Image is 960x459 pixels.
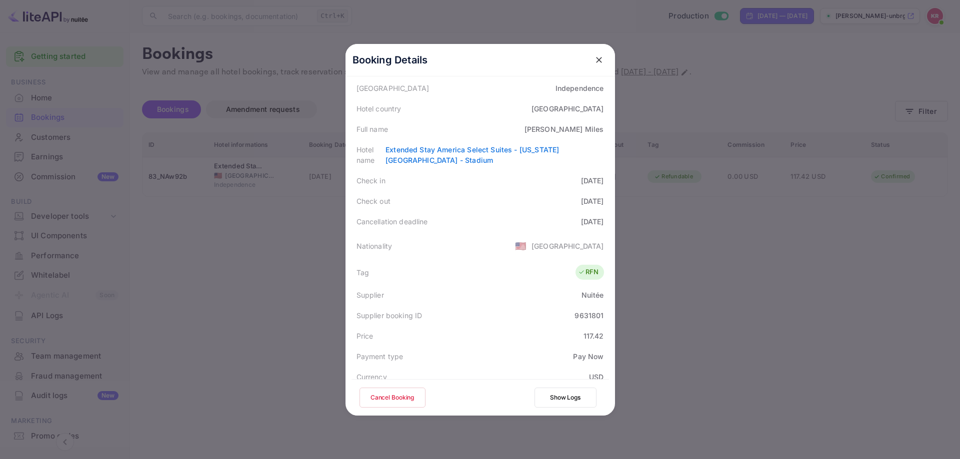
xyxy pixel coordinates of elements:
[590,51,608,69] button: close
[573,351,603,362] div: Pay Now
[356,216,428,227] div: Cancellation deadline
[581,216,604,227] div: [DATE]
[385,145,559,164] a: Extended Stay America Select Suites - [US_STATE][GEOGRAPHIC_DATA] - Stadium
[356,144,386,165] div: Hotel name
[356,103,401,114] div: Hotel country
[356,351,403,362] div: Payment type
[356,241,392,251] div: Nationality
[583,331,604,341] div: 117.42
[581,196,604,206] div: [DATE]
[574,310,603,321] div: 9631801
[581,175,604,186] div: [DATE]
[555,83,604,93] div: Independence
[356,83,429,93] div: [GEOGRAPHIC_DATA]
[356,290,384,300] div: Supplier
[356,372,387,382] div: Currency
[589,372,603,382] div: USD
[524,124,604,134] div: [PERSON_NAME] Miles
[356,175,385,186] div: Check in
[356,124,388,134] div: Full name
[359,388,425,408] button: Cancel Booking
[578,267,598,277] div: RFN
[534,388,596,408] button: Show Logs
[356,196,390,206] div: Check out
[352,52,428,67] p: Booking Details
[531,241,604,251] div: [GEOGRAPHIC_DATA]
[356,310,422,321] div: Supplier booking ID
[356,331,373,341] div: Price
[356,267,369,278] div: Tag
[581,290,604,300] div: Nuitée
[515,237,526,255] span: United States
[531,103,604,114] div: [GEOGRAPHIC_DATA]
